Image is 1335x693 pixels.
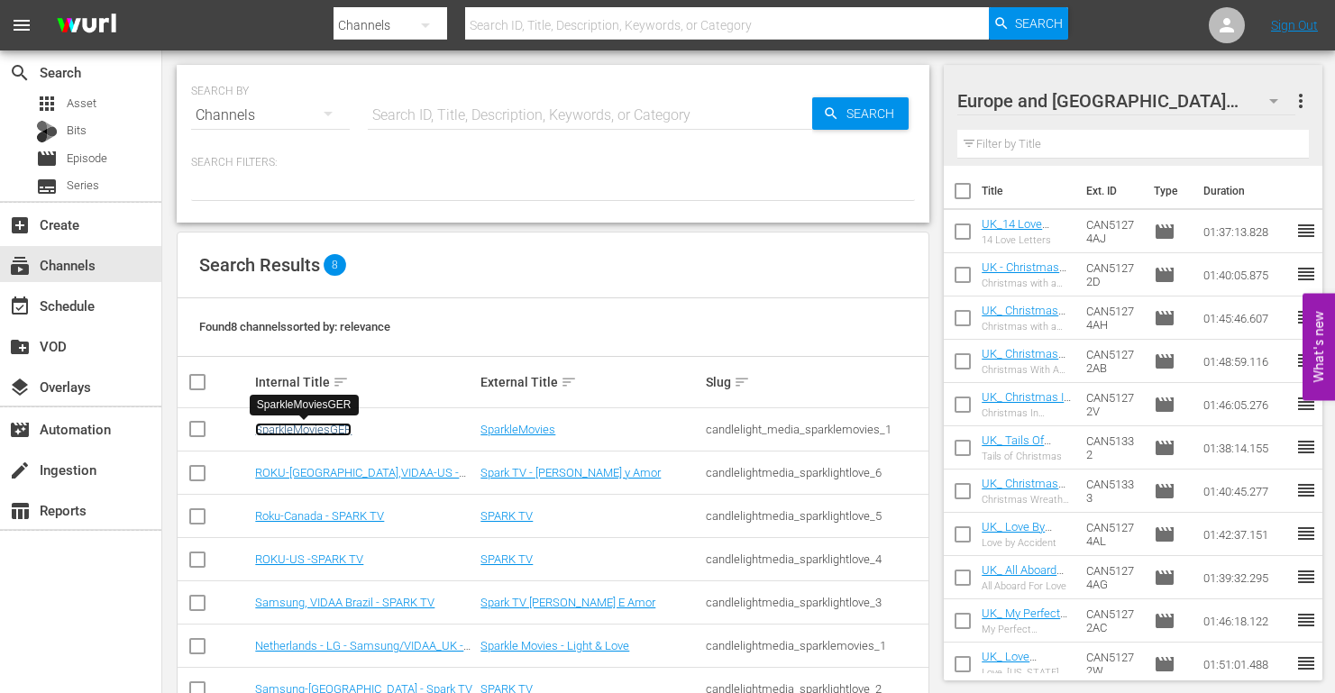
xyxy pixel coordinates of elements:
[480,466,661,479] a: Spark TV - [PERSON_NAME] y Amor
[1295,479,1317,501] span: reorder
[191,155,915,170] p: Search Filters:
[1196,556,1295,599] td: 01:39:32.295
[982,537,1072,549] div: Love by Accident
[67,95,96,113] span: Asset
[982,433,1051,460] a: UK_ Tails Of Christmas
[36,121,58,142] div: Bits
[255,509,384,523] a: Roku-Canada - SPARK TV
[1079,296,1147,340] td: CAN51274AH
[67,177,99,195] span: Series
[1295,523,1317,544] span: reorder
[734,374,750,390] span: sort
[1196,426,1295,470] td: 01:38:14.155
[1079,210,1147,253] td: CAN51274AJ
[480,509,533,523] a: SPARK TV
[1079,513,1147,556] td: CAN51274AL
[1290,90,1312,112] span: more_vert
[706,639,926,652] div: candlelightmedia_sparklemovies_1
[1196,210,1295,253] td: 01:37:13.828
[982,217,1049,244] a: UK_14 Love Letters
[1295,263,1317,285] span: reorder
[1154,610,1175,632] span: Episode
[706,423,926,436] div: candlelight_media_sparklemovies_1
[989,7,1068,40] button: Search
[9,62,31,84] span: Search
[9,255,31,277] span: Channels
[1295,609,1317,631] span: reorder
[1015,7,1063,40] span: Search
[982,166,1075,216] th: Title
[9,377,31,398] span: Overlays
[1196,599,1295,643] td: 01:46:18.122
[257,397,352,413] div: SparkleMoviesGER
[957,76,1295,126] div: Europe and [GEOGRAPHIC_DATA]
[982,580,1072,592] div: All Aboard For Love
[480,639,629,652] a: Sparkle Movies - Light & Love
[1196,340,1295,383] td: 01:48:59.116
[1154,394,1175,415] span: Episode
[1295,393,1317,415] span: reorder
[1196,253,1295,296] td: 01:40:05.875
[982,304,1065,344] a: UK_ Christmas With A View _BrainPower
[1154,480,1175,502] span: Episode
[1079,643,1147,686] td: CAN51272W
[9,296,31,317] span: Schedule
[982,347,1065,388] a: UK_ Christmas with A Prince: Becoming Royal
[255,596,434,609] a: Samsung, VIDAA Brazil - SPARK TV
[255,423,352,436] a: SparkleMoviesGER
[1303,293,1335,400] button: Open Feedback Widget
[1295,566,1317,588] span: reorder
[982,321,1072,333] div: Christmas with a View
[982,278,1072,289] div: Christmas with a Prince
[199,320,390,333] span: Found 8 channels sorted by: relevance
[1154,567,1175,588] span: Episode
[67,122,87,140] span: Bits
[982,606,1067,634] a: UK_ My Perfect Romance
[706,509,926,523] div: candlelightmedia_sparklightlove_5
[812,97,909,130] button: Search
[1196,513,1295,556] td: 01:42:37.151
[1154,653,1175,675] span: Episode
[1193,166,1301,216] th: Duration
[982,260,1066,287] a: UK - Christmas With A Prince
[1154,437,1175,459] span: Episode
[982,520,1052,547] a: UK_ Love By Accident
[9,500,31,522] span: Reports
[1271,18,1318,32] a: Sign Out
[706,371,926,393] div: Slug
[982,407,1072,419] div: Christmas In [GEOGRAPHIC_DATA]
[982,477,1065,517] a: UK_ Christmas Wreaths And Ribbons
[43,5,130,47] img: ans4CAIJ8jUAAAAAAAAAAAAAAAAAAAAAAAAgQb4GAAAAAAAAAAAAAAAAAAAAAAAAJMjXAAAAAAAAAAAAAAAAAAAAAAAAgAT5G...
[982,234,1072,246] div: 14 Love Letters
[561,374,577,390] span: sort
[1196,383,1295,426] td: 01:46:05.276
[982,494,1072,506] div: Christmas Wreaths and Ribbons
[1154,307,1175,329] span: Episode
[1154,524,1175,545] span: Episode
[982,451,1072,462] div: Tails of Christmas
[1079,340,1147,383] td: CAN51272AB
[1295,306,1317,328] span: reorder
[1295,436,1317,458] span: reorder
[255,466,466,506] a: ROKU-[GEOGRAPHIC_DATA],VIDAA-US - Spanish - Spark TV - [PERSON_NAME] y Amor
[333,374,349,390] span: sort
[9,460,31,481] span: Ingestion
[1079,253,1147,296] td: CAN51272D
[1154,264,1175,286] span: Episode
[1295,220,1317,242] span: reorder
[324,254,346,276] span: 8
[1295,652,1317,674] span: reorder
[982,667,1072,679] div: Love, [US_STATE]
[36,148,58,169] span: Episode
[839,97,909,130] span: Search
[1079,470,1147,513] td: CAN51333
[1196,296,1295,340] td: 01:45:46.607
[36,93,58,114] span: Asset
[1079,556,1147,599] td: CAN51274AG
[982,624,1072,635] div: My Perfect Romance
[1196,470,1295,513] td: 01:40:45.277
[199,254,320,276] span: Search Results
[1143,166,1193,216] th: Type
[706,596,926,609] div: candlelightmedia_sparklightlove_3
[480,423,555,436] a: SparkleMovies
